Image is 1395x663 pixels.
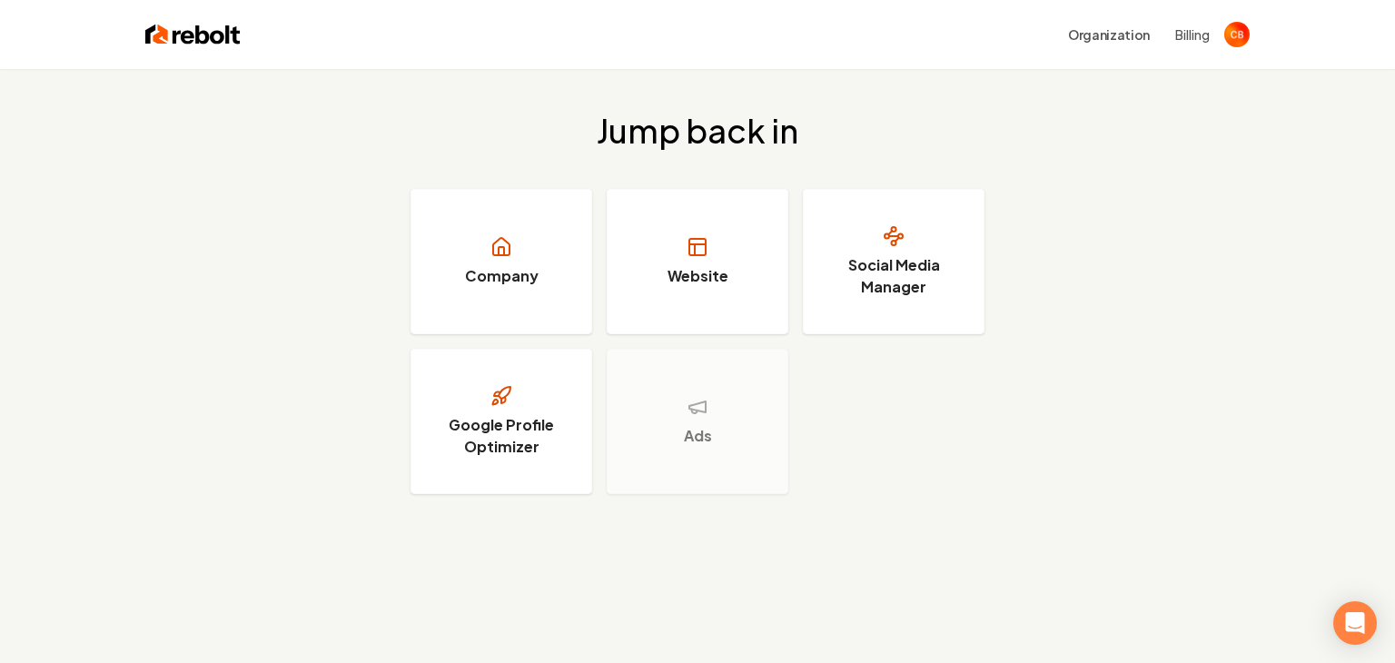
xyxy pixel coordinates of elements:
button: Open user button [1224,22,1250,47]
h3: Google Profile Optimizer [433,414,569,458]
img: Cliff Burwell [1224,22,1250,47]
a: Google Profile Optimizer [411,349,592,494]
h3: Social Media Manager [826,254,962,298]
a: Company [411,189,592,334]
a: Social Media Manager [803,189,984,334]
h3: Company [465,265,539,287]
div: Open Intercom Messenger [1333,601,1377,645]
button: Organization [1057,18,1161,51]
button: Billing [1175,25,1210,44]
h3: Website [668,265,728,287]
img: Rebolt Logo [145,22,241,47]
h2: Jump back in [597,113,798,149]
a: Website [607,189,788,334]
h3: Ads [684,425,712,447]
